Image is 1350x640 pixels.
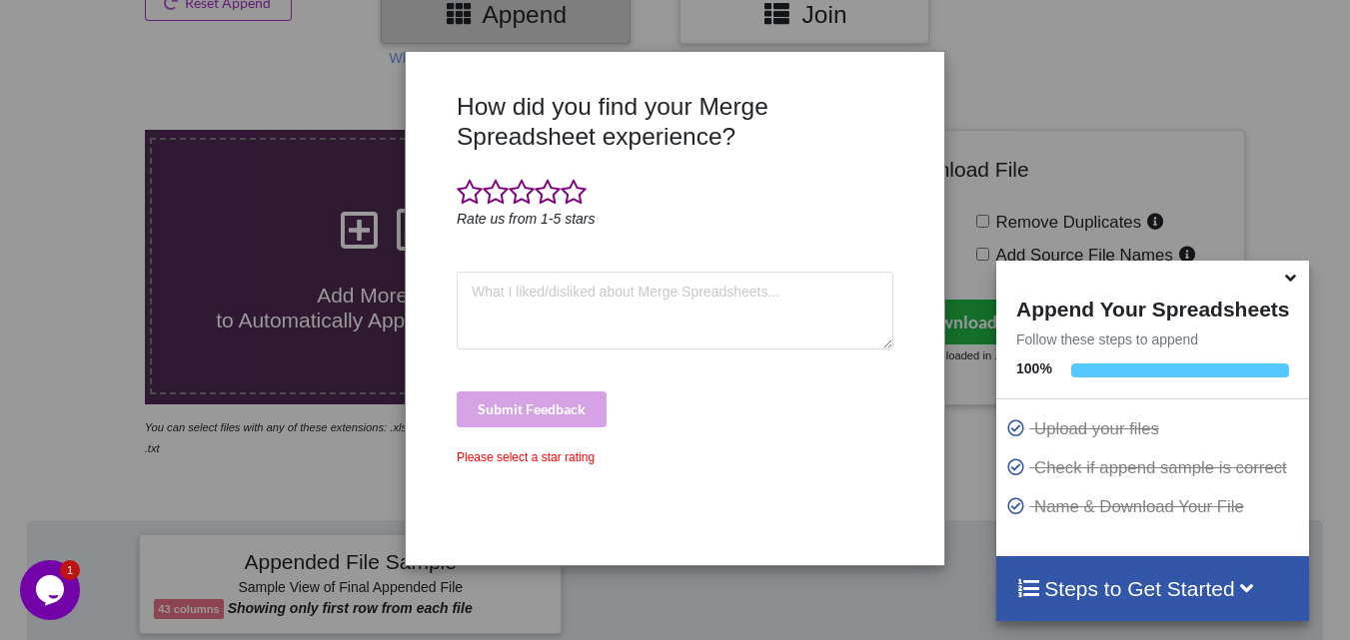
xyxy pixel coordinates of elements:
h4: Steps to Get Started [1016,576,1289,601]
b: 100 % [1016,360,1052,376]
div: Please select a star rating [457,448,893,466]
p: Upload your files [1006,416,1304,441]
iframe: chat widget [20,560,84,620]
p: Name & Download Your File [1006,494,1304,519]
i: Rate us from 1-5 stars [457,211,596,227]
p: Check if append sample is correct [1006,455,1304,480]
h4: Append Your Spreadsheets [996,292,1309,321]
h3: How did you find your Merge Spreadsheet experience? [457,92,893,151]
p: Follow these steps to append [996,329,1309,349]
